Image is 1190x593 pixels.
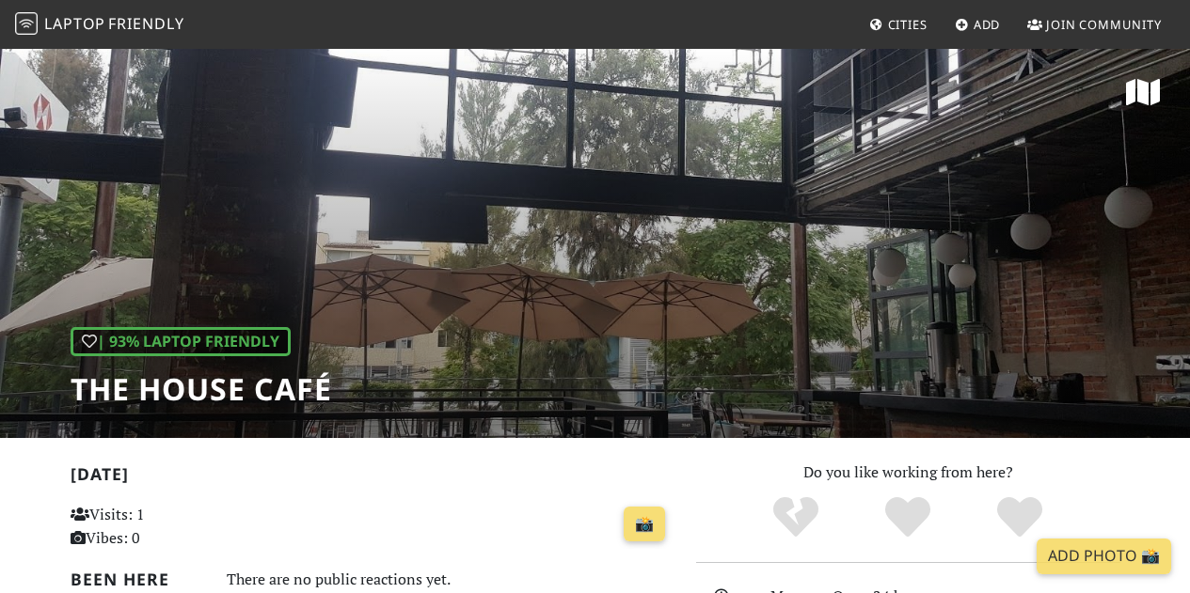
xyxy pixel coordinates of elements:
[963,494,1075,541] div: Definitely!
[947,8,1008,41] a: Add
[71,371,332,407] h1: The House Café
[740,494,852,541] div: No
[862,8,935,41] a: Cities
[71,327,291,357] div: | 93% Laptop Friendly
[974,16,1001,33] span: Add
[15,8,184,41] a: LaptopFriendly LaptopFriendly
[624,507,665,542] a: 📸
[71,464,674,492] h2: [DATE]
[108,13,183,34] span: Friendly
[71,570,204,589] h2: Been here
[1037,538,1171,574] a: Add Photo 📸
[696,460,1120,485] p: Do you like working from here?
[852,494,964,541] div: Yes
[1046,16,1162,33] span: Join Community
[15,12,38,35] img: LaptopFriendly
[1020,8,1169,41] a: Join Community
[227,566,674,593] div: There are no public reactions yet.
[888,16,928,33] span: Cities
[71,503,257,551] p: Visits: 1 Vibes: 0
[44,13,105,34] span: Laptop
